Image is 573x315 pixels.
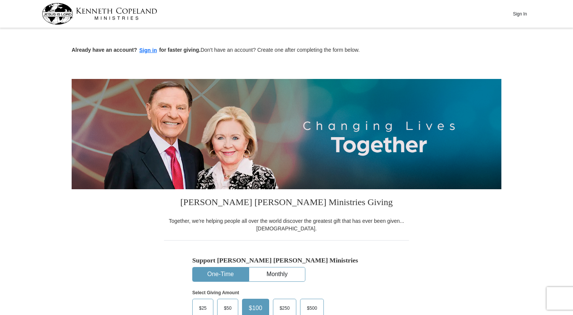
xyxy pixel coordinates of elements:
button: Sign in [137,46,159,55]
span: $100 [245,303,266,314]
button: Monthly [249,267,305,281]
strong: Select Giving Amount [192,290,239,295]
img: kcm-header-logo.svg [42,3,157,25]
h5: Support [PERSON_NAME] [PERSON_NAME] Ministries [192,256,381,264]
button: One-Time [193,267,248,281]
div: Together, we're helping people all over the world discover the greatest gift that has ever been g... [164,217,409,232]
span: $25 [195,303,210,314]
span: $500 [303,303,321,314]
span: $250 [276,303,294,314]
button: Sign In [509,8,531,20]
p: Don't have an account? Create one after completing the form below. [72,46,501,55]
span: $50 [220,303,235,314]
h3: [PERSON_NAME] [PERSON_NAME] Ministries Giving [164,189,409,217]
strong: Already have an account? for faster giving. [72,47,201,53]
